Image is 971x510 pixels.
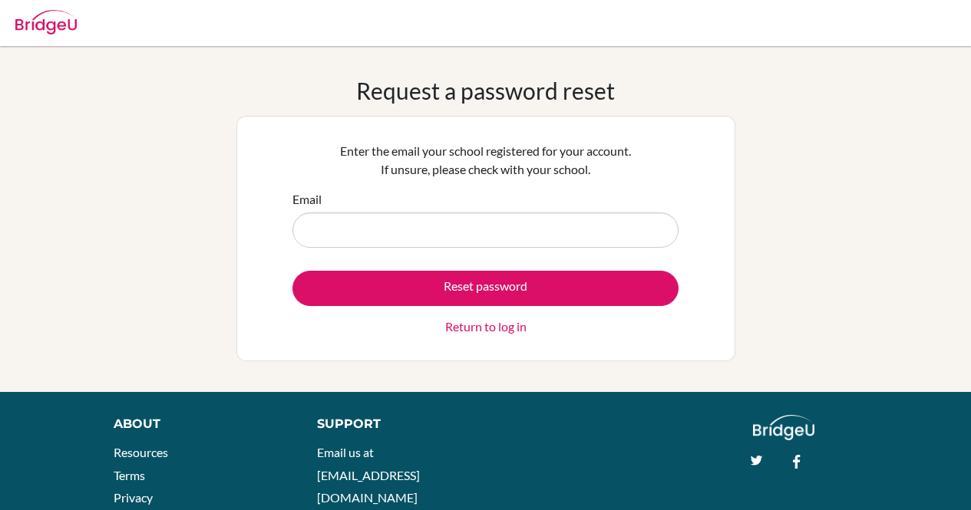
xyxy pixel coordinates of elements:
label: Email [292,190,322,209]
div: About [114,415,282,433]
img: logo_white@2x-f4f0deed5e89b7ecb1c2cc34c3e3d731f90f0f143d5ea2071677605dd97b5244.png [753,415,815,440]
a: Privacy [114,490,153,505]
p: Enter the email your school registered for your account. If unsure, please check with your school. [292,142,679,179]
img: Bridge-U [15,10,77,35]
button: Reset password [292,271,679,306]
h1: Request a password reset [356,77,615,104]
a: Email us at [EMAIL_ADDRESS][DOMAIN_NAME] [317,445,420,505]
a: Terms [114,468,145,482]
div: Support [317,415,471,433]
a: Resources [114,445,168,459]
a: Return to log in [445,318,527,336]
